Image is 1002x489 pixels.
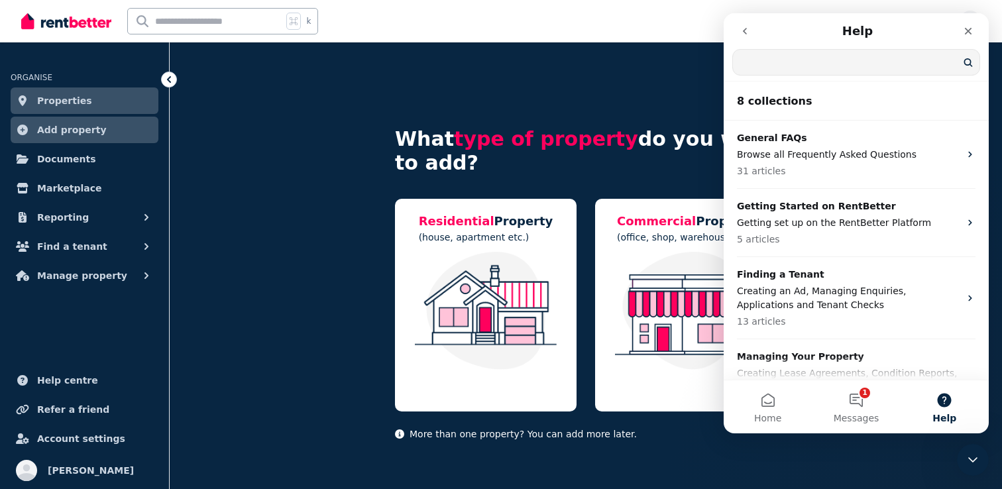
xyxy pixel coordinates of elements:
[419,212,553,231] h5: Property
[617,231,755,244] p: (office, shop, warehouse etc.)
[37,209,89,225] span: Reporting
[11,262,158,289] button: Manage property
[419,214,494,228] span: Residential
[48,462,134,478] span: [PERSON_NAME]
[617,212,755,231] h5: Property
[11,87,158,114] a: Properties
[419,231,553,244] p: (house, apartment etc.)
[37,122,107,138] span: Add property
[21,11,111,31] img: RentBetter
[11,425,158,452] a: Account settings
[724,13,989,433] iframe: Intercom live chat
[617,214,696,228] span: Commercial
[37,431,125,447] span: Account settings
[957,444,989,476] iframe: Intercom live chat
[37,151,96,167] span: Documents
[11,233,158,260] button: Find a tenant
[454,127,638,150] span: type of property
[306,16,311,27] span: k
[11,367,158,394] a: Help centre
[408,252,563,370] img: Residential Property
[37,372,98,388] span: Help centre
[11,117,158,143] a: Add property
[395,427,777,441] p: More than one property? You can add more later.
[11,396,158,423] a: Refer a friend
[11,146,158,172] a: Documents
[37,180,101,196] span: Marketplace
[395,127,777,175] h4: What do you want to add?
[11,204,158,231] button: Reporting
[11,73,52,82] span: ORGANISE
[11,175,158,201] a: Marketplace
[37,402,109,417] span: Refer a friend
[608,252,763,370] img: Commercial Property
[37,268,127,284] span: Manage property
[37,93,92,109] span: Properties
[37,239,107,254] span: Find a tenant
